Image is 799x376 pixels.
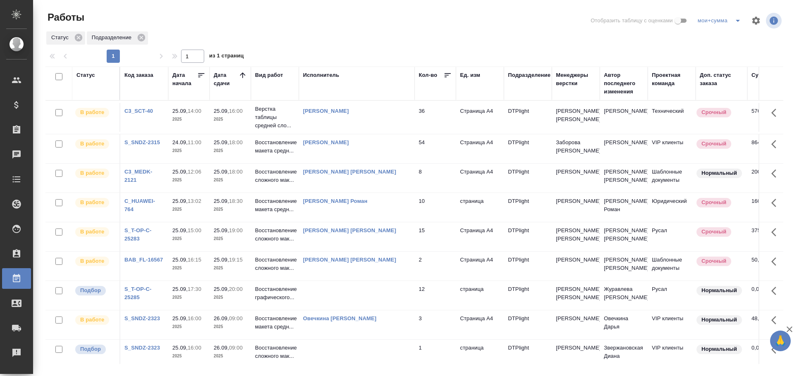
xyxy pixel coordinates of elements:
p: [PERSON_NAME] [PERSON_NAME] [556,226,596,243]
td: DTPlight [504,222,552,251]
td: 200,00 ₽ [747,164,789,193]
p: 2025 [172,235,205,243]
button: Здесь прячутся важные кнопки [766,281,786,301]
td: Страница А4 [456,310,504,339]
span: Посмотреть информацию [766,13,783,29]
td: [PERSON_NAME] [PERSON_NAME] [600,252,648,281]
p: 2025 [214,264,247,272]
a: C3_SCT-40 [124,108,153,114]
div: Код заказа [124,71,153,79]
td: страница [456,340,504,369]
button: Здесь прячутся важные кнопки [766,252,786,271]
a: S_SNDZ-2323 [124,315,160,321]
td: Журавлева [PERSON_NAME] [600,281,648,310]
div: Исполнитель [303,71,339,79]
td: DTPlight [504,103,552,132]
td: 36 [415,103,456,132]
p: Срочный [701,108,726,117]
div: Исполнитель выполняет работу [74,256,115,267]
td: 864,00 ₽ [747,134,789,163]
p: 13:02 [188,198,201,204]
div: Исполнитель выполняет работу [74,138,115,150]
td: Технический [648,103,696,132]
p: Нормальный [701,169,737,177]
p: 2025 [172,176,205,184]
td: Страница А4 [456,252,504,281]
td: VIP клиенты [648,310,696,339]
td: 54 [415,134,456,163]
div: Подразделение [87,31,148,45]
a: [PERSON_NAME] [PERSON_NAME] [303,257,396,263]
a: [PERSON_NAME] [PERSON_NAME] [303,169,396,175]
p: 2025 [172,264,205,272]
button: Здесь прячутся важные кнопки [766,164,786,183]
p: В работе [80,257,104,265]
p: 15:00 [188,227,201,233]
p: Статус [51,33,72,42]
td: Звержановская Диана [600,340,648,369]
p: 24.09, [172,139,188,145]
td: Страница А4 [456,103,504,132]
p: 2025 [172,115,205,124]
p: Срочный [701,198,726,207]
p: Восстановление графического... [255,285,295,302]
div: Дата сдачи [214,71,239,88]
div: Менеджеры верстки [556,71,596,88]
td: страница [456,193,504,222]
p: 25.09, [214,257,229,263]
p: 12:06 [188,169,201,175]
button: 🙏 [770,331,791,351]
p: 2025 [214,176,247,184]
td: Шаблонные документы [648,164,696,193]
p: 16:00 [188,345,201,351]
div: Исполнитель выполняет работу [74,107,115,118]
p: 25.09, [172,286,188,292]
div: Сумма [751,71,769,79]
p: Восстановление сложного мак... [255,226,295,243]
td: VIP клиенты [648,340,696,369]
p: [PERSON_NAME] [PERSON_NAME] [556,285,596,302]
p: [PERSON_NAME] [556,344,596,352]
td: 1 [415,340,456,369]
a: C3_MEDK-2121 [124,169,153,183]
div: Дата начала [172,71,197,88]
p: [PERSON_NAME] [556,256,596,264]
p: 25.09, [172,198,188,204]
div: Исполнитель выполняет работу [74,197,115,208]
div: Подразделение [508,71,551,79]
td: 50,00 ₽ [747,252,789,281]
td: [PERSON_NAME] Роман [600,193,648,222]
td: страница [456,281,504,310]
p: 2025 [214,115,247,124]
td: Русал [648,222,696,251]
p: 25.09, [214,286,229,292]
p: 2025 [214,235,247,243]
td: 576,00 ₽ [747,103,789,132]
p: 2025 [214,147,247,155]
td: Страница А4 [456,164,504,193]
p: Восстановление макета средн... [255,197,295,214]
p: 11:00 [188,139,201,145]
a: BAB_FL-16567 [124,257,163,263]
div: Проектная команда [652,71,692,88]
td: DTPlight [504,310,552,339]
p: [PERSON_NAME] [556,314,596,323]
a: [PERSON_NAME] [303,139,349,145]
p: В работе [80,228,104,236]
p: Срочный [701,140,726,148]
td: DTPlight [504,134,552,163]
td: DTPlight [504,252,552,281]
td: 160,00 ₽ [747,193,789,222]
p: 17:30 [188,286,201,292]
td: 375,00 ₽ [747,222,789,251]
td: DTPlight [504,340,552,369]
p: Восстановление сложного мак... [255,256,295,272]
p: 2025 [172,205,205,214]
p: 25.09, [172,169,188,175]
p: 2025 [172,293,205,302]
td: DTPlight [504,164,552,193]
p: 2025 [214,293,247,302]
div: Статус [76,71,95,79]
td: 8 [415,164,456,193]
td: [PERSON_NAME] [PERSON_NAME] [600,222,648,251]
